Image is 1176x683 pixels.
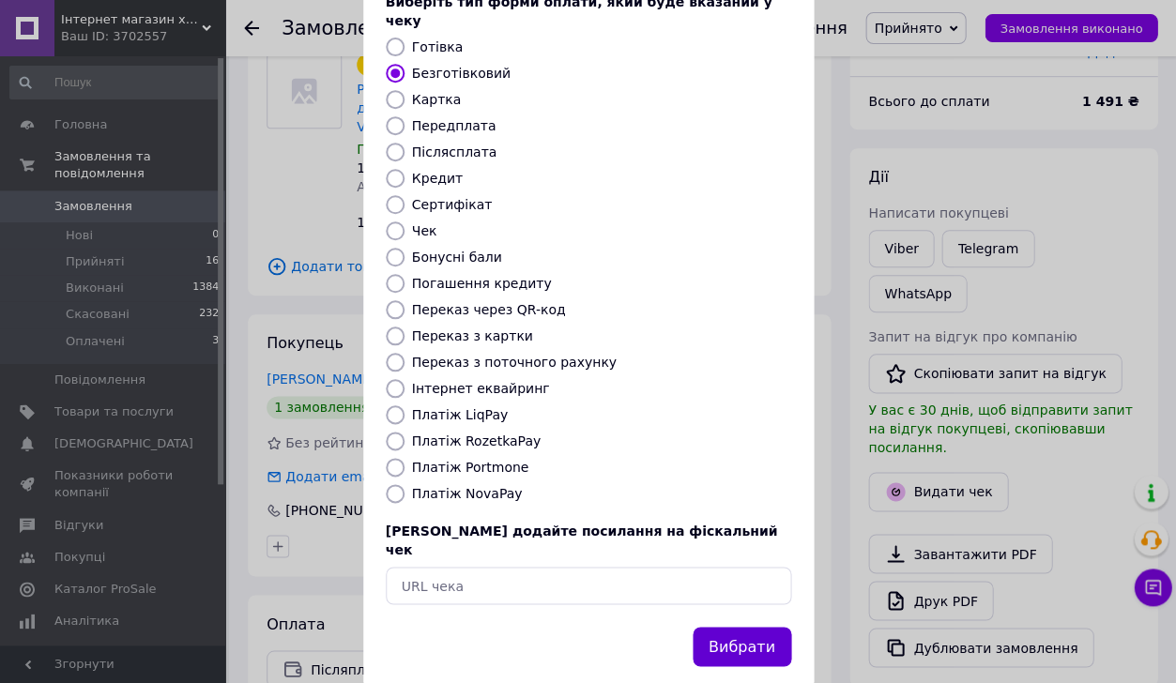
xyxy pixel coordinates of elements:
input: URL чека [386,567,791,604]
label: Переказ через QR-код [412,302,566,317]
label: Післясплата [412,144,497,159]
label: Платіж Portmone [412,460,529,475]
label: Платіж NovaPay [412,486,523,501]
label: Чек [412,223,437,238]
label: Переказ з картки [412,328,533,343]
span: [PERSON_NAME] додайте посилання на фіскальний чек [386,524,778,557]
label: Погашення кредиту [412,276,552,291]
label: Переказ з поточного рахунку [412,355,617,370]
label: Картка [412,92,462,107]
label: Платіж RozetkaPay [412,433,541,448]
label: Безготівковий [412,66,511,81]
button: Вибрати [693,627,791,667]
label: Кредит [412,171,463,186]
label: Сертифікат [412,197,493,212]
label: Інтернет еквайринг [412,381,550,396]
label: Готівка [412,39,463,54]
label: Платіж LiqPay [412,407,508,422]
label: Передплата [412,118,496,133]
label: Бонусні бали [412,250,502,265]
